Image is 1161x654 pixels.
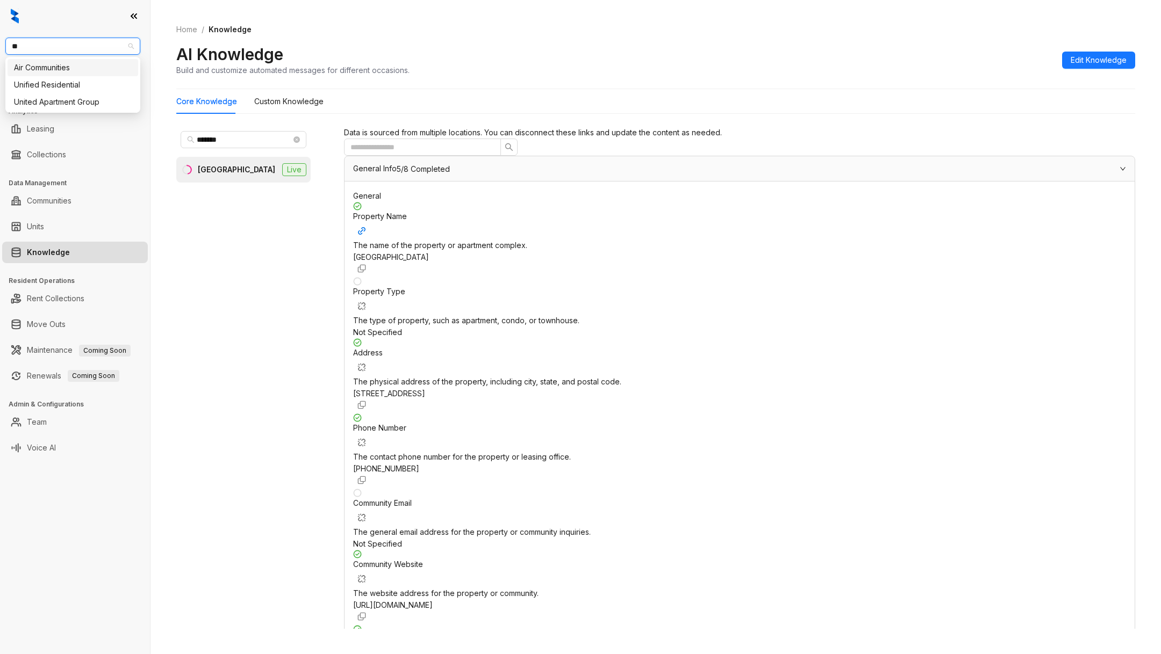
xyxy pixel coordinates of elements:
h3: Resident Operations [9,276,150,286]
li: / [202,24,204,35]
li: Voice AI [2,437,148,459]
div: Property Name [353,210,1126,239]
li: Renewals [2,365,148,387]
span: Coming Soon [79,345,131,357]
span: Edit Knowledge [1071,54,1127,66]
span: Live [282,163,306,176]
li: Knowledge [2,242,148,263]
div: The type of property, such as apartment, condo, or townhouse. [353,315,1126,326]
li: Maintenance [2,339,148,361]
a: Communities [27,190,71,212]
a: Leasing [27,118,54,140]
span: [URL][DOMAIN_NAME] [353,600,433,609]
a: Voice AI [27,437,56,459]
a: Team [27,411,47,433]
span: [GEOGRAPHIC_DATA] [353,252,429,261]
div: [STREET_ADDRESS] [353,388,1126,399]
a: RenewalsComing Soon [27,365,119,387]
div: Phone Number [353,422,1126,451]
div: [GEOGRAPHIC_DATA] [198,164,275,176]
div: The contact phone number for the property or leasing office. [353,451,1126,463]
span: close-circle [293,136,300,143]
span: expanded [1120,165,1126,172]
a: Home [174,24,199,35]
li: Units [2,216,148,237]
h3: Admin & Configurations [9,399,150,409]
div: The physical address of the property, including city, state, and postal code. [353,376,1126,388]
h3: Data Management [9,178,150,188]
button: Edit Knowledge [1062,52,1135,69]
span: Knowledge [209,25,252,34]
div: General Info5/8 Completed [345,156,1135,181]
li: Collections [2,144,148,165]
div: Not Specified [353,538,1126,550]
span: 5/8 Completed [397,165,450,173]
span: General Info [353,164,397,173]
div: Address [353,347,1126,376]
a: Move Outs [27,314,66,335]
span: General [353,191,381,200]
span: [PHONE_NUMBER] [353,464,419,473]
div: The name of the property or apartment complex. [353,239,1126,251]
a: Rent Collections [27,288,84,309]
div: United Apartment Group [14,96,132,108]
div: Unified Residential [8,76,138,93]
div: Property Type [353,286,1126,315]
div: Core Knowledge [176,96,237,107]
div: Community Email [353,497,1126,526]
div: Build and customize automated messages for different occasions. [176,64,410,76]
li: Leads [2,72,148,93]
img: logo [11,9,19,24]
div: The website address for the property or community. [353,587,1126,599]
div: Unified Residential [14,79,132,91]
li: Move Outs [2,314,148,335]
li: Team [2,411,148,433]
span: search [505,143,513,151]
a: Knowledge [27,242,70,263]
h2: AI Knowledge [176,44,283,64]
span: Coming Soon [68,370,119,382]
a: Collections [27,144,66,165]
div: The general email address for the property or community inquiries. [353,526,1126,538]
span: search [187,136,195,143]
li: Communities [2,190,148,212]
div: Data is sourced from multiple locations. You can disconnect these links and update the content as... [344,127,1135,139]
div: Air Communities [8,59,138,76]
div: United Apartment Group [8,93,138,111]
li: Rent Collections [2,288,148,309]
div: Custom Knowledge [254,96,324,107]
div: Community Website [353,558,1126,587]
li: Leasing [2,118,148,140]
div: Not Specified [353,326,1126,338]
div: Air Communities [14,62,132,74]
a: Units [27,216,44,237]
